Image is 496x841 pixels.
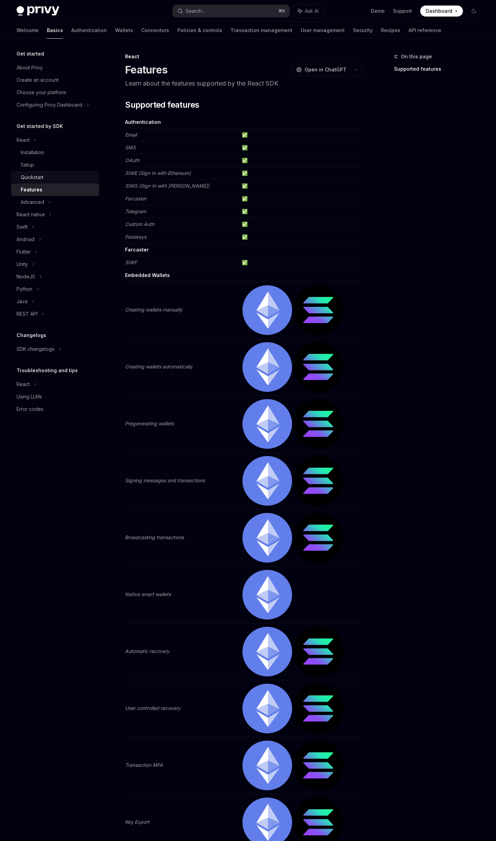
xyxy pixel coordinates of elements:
img: ethereum.png [242,456,292,506]
em: Farcaster [125,196,146,201]
div: Installation [21,148,44,157]
div: Android [17,235,34,244]
img: solana.png [293,627,343,676]
button: Search...⌘K [173,5,289,17]
div: React [17,136,30,144]
a: Choose your platform [11,86,99,99]
em: Custom Auth [125,221,154,227]
h5: Get started [17,50,44,58]
em: Email [125,132,137,138]
td: ✅ [239,129,362,141]
span: Open in ChatGPT [304,66,347,73]
em: OAuth [125,157,139,163]
a: Supported features [394,63,485,75]
a: Recipes [381,22,400,39]
img: ethereum.png [242,399,292,449]
td: ✅ [239,205,362,218]
a: Support [393,8,412,14]
div: Error codes [17,405,43,413]
div: React [125,53,362,60]
div: NodeJS [17,273,35,281]
div: Advanced [21,198,44,206]
h1: Features [125,63,167,76]
div: Search... [186,7,205,15]
a: Installation [11,146,99,159]
img: ethereum.png [242,285,292,335]
a: Setup [11,159,99,171]
img: solana.png [293,456,343,506]
em: Creating wallets automatically [125,364,193,369]
a: Create an account [11,74,99,86]
img: dark logo [17,6,59,16]
em: SIWF [125,259,137,265]
img: solana.png [293,741,343,790]
div: Quickstart [21,173,43,181]
a: Welcome [17,22,39,39]
span: Dashboard [426,8,452,14]
img: solana.png [293,399,343,449]
td: ✅ [239,180,362,192]
a: Connectors [141,22,169,39]
h5: Get started by SDK [17,122,63,130]
button: Ask AI [293,5,323,17]
em: Automatic recovery [125,648,169,654]
td: ✅ [239,192,362,205]
em: SIWE (Sign In with Ethereum) [125,170,191,176]
a: Transaction management [230,22,292,39]
h5: Changelogs [17,331,46,339]
em: SMS [125,145,136,150]
img: ethereum.png [242,570,292,620]
em: Native smart wallets [125,591,171,597]
a: Basics [47,22,63,39]
div: React native [17,210,45,219]
td: ✅ [239,154,362,167]
a: Wallets [115,22,133,39]
a: Authentication [71,22,107,39]
td: ✅ [239,218,362,231]
p: Learn about the features supported by the React SDK [125,79,362,88]
img: solana.png [293,342,343,392]
div: React [17,380,30,388]
div: Unity [17,260,28,268]
strong: Authentication [125,119,161,125]
div: About Privy [17,63,43,72]
em: Telegram [125,208,146,214]
a: Features [11,184,99,196]
a: Demo [371,8,385,14]
a: Security [353,22,373,39]
div: Flutter [17,248,31,256]
img: ethereum.png [242,513,292,563]
a: Quickstart [11,171,99,184]
div: Python [17,285,32,293]
span: Supported features [125,99,199,110]
div: Features [21,186,42,194]
div: Choose your platform [17,88,66,97]
img: solana.png [293,285,343,335]
a: About Privy [11,61,99,74]
h5: Troubleshooting and tips [17,366,78,375]
span: ⌘ K [278,8,286,14]
a: Dashboard [420,6,463,17]
em: Broadcasting transactions [125,534,184,540]
td: ✅ [239,256,362,269]
img: ethereum.png [242,627,292,676]
em: SIWS (Sign In with [PERSON_NAME]) [125,183,209,189]
img: solana.png [293,513,343,563]
div: Using LLMs [17,393,42,401]
div: Create an account [17,76,59,84]
div: SDK changelogs [17,345,54,353]
a: Policies & controls [177,22,222,39]
div: REST API [17,310,38,318]
em: Passkeys [125,234,146,240]
img: ethereum.png [242,684,292,733]
a: Error codes [11,403,99,415]
button: Open in ChatGPT [292,64,351,76]
a: User management [301,22,345,39]
em: Creating wallets manually [125,307,183,313]
span: On this page [401,52,432,61]
em: Transaction MFA [125,762,163,768]
div: Swift [17,223,28,231]
em: User controlled recovery [125,705,180,711]
strong: Farcaster [125,247,149,253]
span: Ask AI [305,8,319,14]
